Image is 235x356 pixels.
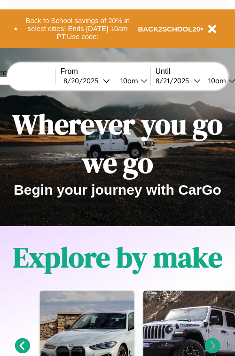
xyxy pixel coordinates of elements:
button: 10am [113,76,150,86]
div: 8 / 20 / 2025 [63,76,103,85]
b: BACK2SCHOOL20 [138,25,201,33]
div: 10am [204,76,228,85]
button: 8/20/2025 [61,76,113,86]
label: From [61,67,150,76]
div: 10am [116,76,141,85]
h1: Explore by make [13,238,222,277]
button: Back to School savings of 20% in select cities! Ends [DATE] 10am PT.Use code: [17,14,138,43]
div: 8 / 21 / 2025 [156,76,194,85]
